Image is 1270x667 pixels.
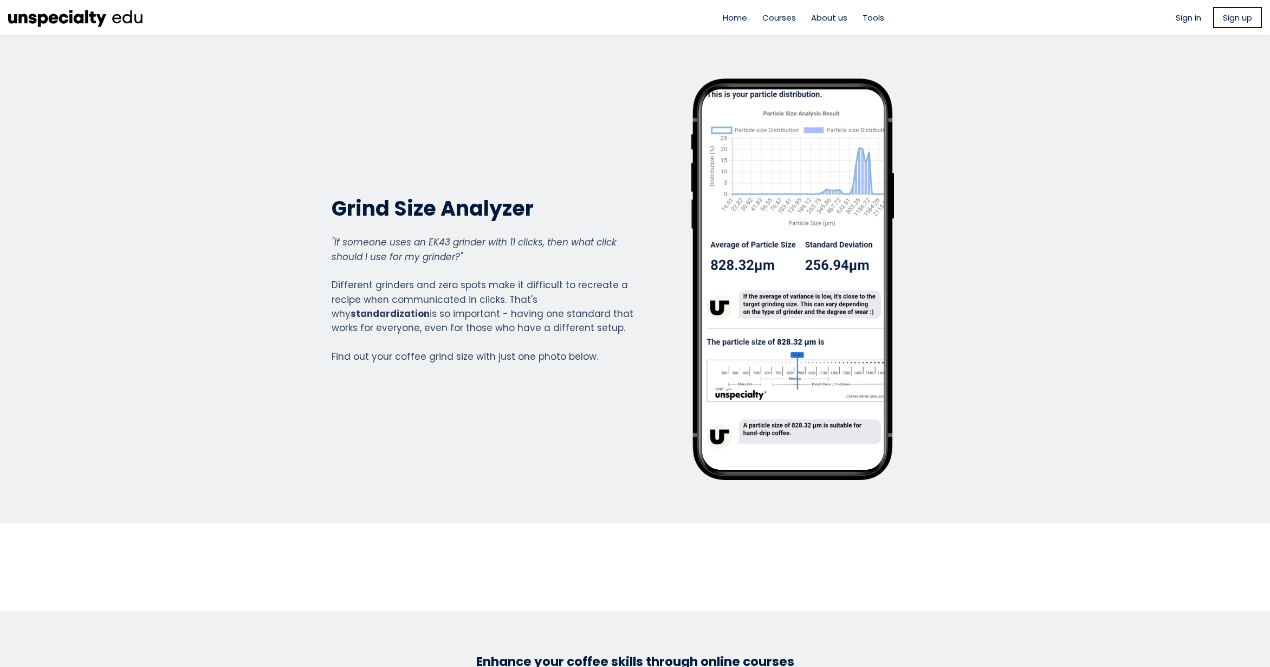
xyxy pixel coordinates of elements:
[811,11,847,24] a: About us
[8,5,144,30] img: ec8cb47d53a36d742fcbd71bcb90b6e6.png
[332,236,617,263] em: "If someone uses an EK43 grinder with 11 clicks, then what click should I use for my grinder?"
[332,195,634,222] h2: Grind Size Analyzer
[332,235,634,364] div: Different grinders and zero spots make it difficult to recreate a recipe when communicated in cli...
[1213,7,1262,28] a: Sign up
[863,11,884,24] a: Tools
[351,307,430,320] strong: standardization
[723,11,747,24] a: Home
[762,11,796,24] a: Courses
[1176,11,1201,24] a: Sign in
[1223,11,1252,24] span: Sign up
